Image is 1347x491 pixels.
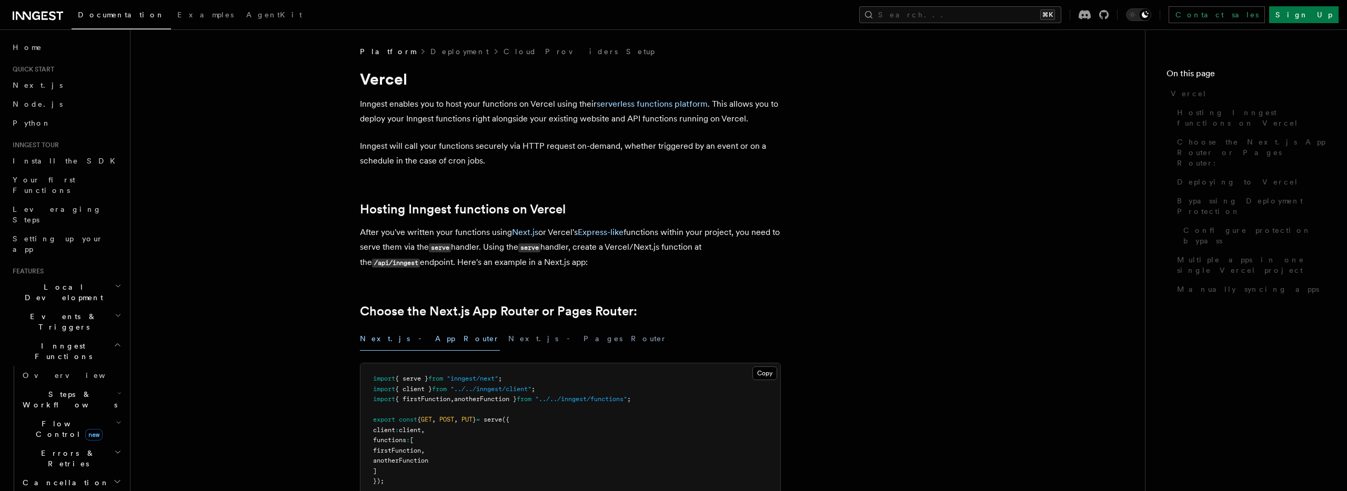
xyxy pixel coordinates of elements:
span: Local Development [8,282,115,303]
span: : [395,426,399,434]
span: Quick start [8,65,54,74]
a: Deploying to Vercel [1173,172,1326,191]
a: Next.js [512,227,538,237]
span: ; [627,395,631,403]
span: firstFunction [373,447,421,454]
a: Setting up your app [8,229,124,259]
span: anotherFunction } [454,395,517,403]
span: new [85,429,103,441]
span: { firstFunction [395,395,450,403]
span: { client } [395,385,432,393]
code: serve [429,243,451,252]
span: Deploying to Vercel [1177,177,1299,187]
a: Overview [18,366,124,385]
span: Errors & Retries [18,448,114,469]
span: Next.js [13,81,63,89]
span: }); [373,477,384,485]
span: "inngest/next" [447,375,498,382]
a: Hosting Inngest functions on Vercel [1173,103,1326,132]
span: anotherFunction [373,457,428,464]
button: Events & Triggers [8,307,124,336]
a: Home [8,38,124,57]
a: Install the SDK [8,151,124,170]
span: [ [410,436,414,444]
span: Documentation [78,11,165,19]
span: , [450,395,454,403]
span: from [432,385,447,393]
span: GET [421,416,432,423]
span: Manually syncing apps [1177,284,1319,294]
code: serve [518,243,540,252]
p: Inngest enables you to host your functions on Vercel using their . This allows you to deploy your... [360,97,781,126]
span: Vercel [1171,88,1207,99]
span: PUT [461,416,473,423]
a: Examples [171,3,240,28]
a: Cloud Providers Setup [504,46,655,57]
span: Configure protection bypass [1183,225,1326,246]
a: Node.js [8,95,124,114]
h1: Vercel [360,69,781,88]
span: Node.js [13,100,63,108]
button: Flow Controlnew [18,414,124,444]
span: Events & Triggers [8,311,115,332]
a: Manually syncing apps [1173,280,1326,299]
span: } [473,416,476,423]
button: Inngest Functions [8,336,124,366]
span: export [373,416,395,423]
kbd: ⌘K [1040,9,1055,20]
span: functions [373,436,406,444]
span: , [454,416,458,423]
button: Next.js - Pages Router [508,327,667,351]
span: AgentKit [246,11,302,19]
a: Choose the Next.js App Router or Pages Router: [360,304,637,319]
span: , [421,447,425,454]
a: Documentation [72,3,171,29]
h4: On this page [1167,67,1326,84]
span: serve [484,416,502,423]
span: ; [531,385,535,393]
span: Hosting Inngest functions on Vercel [1177,107,1326,128]
span: = [476,416,480,423]
button: Steps & Workflows [18,385,124,414]
button: Next.js - App Router [360,327,500,351]
a: Express-like [578,227,624,237]
span: Python [13,119,51,127]
span: { [417,416,421,423]
span: Home [13,42,42,53]
span: Setting up your app [13,234,103,253]
button: Local Development [8,278,124,307]
a: Deployment [430,46,489,57]
span: Inngest Functions [8,341,114,362]
span: Steps & Workflows [18,389,117,410]
span: ] [373,467,377,475]
button: Search...⌘K [859,6,1061,23]
code: /api/inngest [372,259,420,268]
span: { serve } [395,375,428,382]
span: client [373,426,395,434]
a: Choose the Next.js App Router or Pages Router: [1173,132,1326,172]
span: POST [439,416,454,423]
a: Contact sales [1169,6,1265,23]
span: Features [8,267,44,275]
span: Leveraging Steps [13,205,102,224]
p: After you've written your functions using or Vercel's functions within your project, you need to ... [360,225,781,270]
span: , [432,416,436,423]
span: Multiple apps in one single Vercel project [1177,254,1326,275]
span: ; [498,375,502,382]
a: Next.js [8,76,124,95]
span: Cancellation [18,477,109,488]
span: import [373,385,395,393]
span: "../../inngest/client" [450,385,531,393]
span: from [428,375,443,382]
p: Inngest will call your functions securely via HTTP request on-demand, whether triggered by an eve... [360,139,781,168]
span: const [399,416,417,423]
span: Flow Control [18,418,116,439]
span: Inngest tour [8,141,59,149]
a: Vercel [1167,84,1326,103]
a: Bypassing Deployment Protection [1173,191,1326,221]
span: : [406,436,410,444]
span: , [421,426,425,434]
button: Copy [752,366,777,380]
span: Choose the Next.js App Router or Pages Router: [1177,137,1326,168]
span: client [399,426,421,434]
